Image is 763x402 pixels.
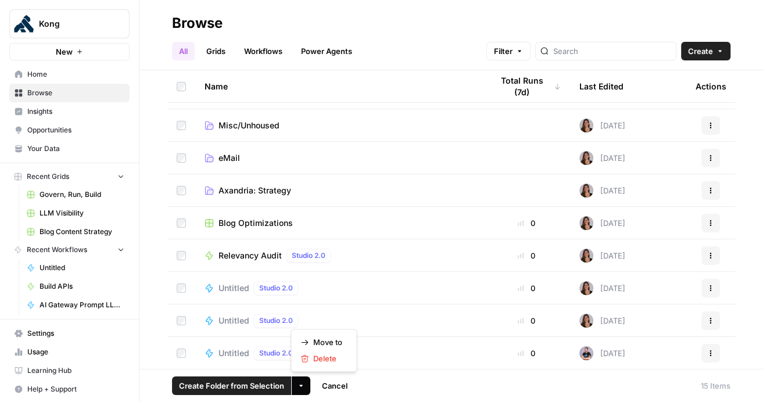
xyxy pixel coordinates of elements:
[579,184,593,198] img: sxi2uv19sgqy0h2kayksa05wk9fr
[579,249,625,263] div: [DATE]
[313,336,342,348] span: Move to
[218,347,249,359] span: Untitled
[218,152,240,164] span: eMail
[40,227,124,237] span: Blog Content Strategy
[27,347,124,357] span: Usage
[553,45,671,57] input: Search
[259,348,293,358] span: Studio 2.0
[237,42,289,60] a: Workflows
[9,139,130,158] a: Your Data
[9,84,130,102] a: Browse
[579,151,593,165] img: sxi2uv19sgqy0h2kayksa05wk9fr
[205,152,474,164] a: eMail
[22,185,130,204] a: Govern, Run, Build
[27,143,124,154] span: Your Data
[492,347,561,359] div: 0
[322,380,348,392] span: Cancel
[579,151,625,165] div: [DATE]
[172,14,223,33] div: Browse
[9,241,130,259] button: Recent Workflows
[486,42,531,60] button: Filter
[688,45,713,57] span: Create
[9,361,130,380] a: Learning Hub
[27,245,87,255] span: Recent Workflows
[681,42,730,60] button: Create
[492,315,561,326] div: 0
[579,346,625,360] div: [DATE]
[27,69,124,80] span: Home
[22,296,130,314] a: AI Gateway Prompt LLM Visibility
[27,106,124,117] span: Insights
[205,217,474,229] a: Blog Optimizations
[40,263,124,273] span: Untitled
[579,249,593,263] img: sxi2uv19sgqy0h2kayksa05wk9fr
[579,216,593,230] img: sxi2uv19sgqy0h2kayksa05wk9fr
[27,384,124,394] span: Help + Support
[579,281,593,295] img: sxi2uv19sgqy0h2kayksa05wk9fr
[205,249,474,263] a: Relevancy AuditStudio 2.0
[9,324,130,343] a: Settings
[22,222,130,241] a: Blog Content Strategy
[27,365,124,376] span: Learning Hub
[40,189,124,200] span: Govern, Run, Build
[9,343,130,361] a: Usage
[579,314,593,328] img: sxi2uv19sgqy0h2kayksa05wk9fr
[579,184,625,198] div: [DATE]
[9,43,130,60] button: New
[179,380,284,392] span: Create Folder from Selection
[205,120,474,131] a: Misc/Unhoused
[40,281,124,292] span: Build APIs
[259,315,293,326] span: Studio 2.0
[9,121,130,139] a: Opportunities
[205,314,474,328] a: UntitledStudio 2.0
[579,119,593,132] img: sxi2uv19sgqy0h2kayksa05wk9fr
[40,208,124,218] span: LLM Visibility
[205,70,474,102] div: Name
[492,70,561,102] div: Total Runs (7d)
[9,168,130,185] button: Recent Grids
[27,125,124,135] span: Opportunities
[22,259,130,277] a: Untitled
[218,217,293,229] span: Blog Optimizations
[579,281,625,295] div: [DATE]
[696,70,726,102] div: Actions
[218,282,249,294] span: Untitled
[579,314,625,328] div: [DATE]
[199,42,232,60] a: Grids
[39,18,109,30] span: Kong
[218,315,249,326] span: Untitled
[27,328,124,339] span: Settings
[56,46,73,58] span: New
[22,277,130,296] a: Build APIs
[172,376,291,395] button: Create Folder from Selection
[294,42,359,60] a: Power Agents
[579,119,625,132] div: [DATE]
[292,250,325,261] span: Studio 2.0
[579,70,624,102] div: Last Edited
[9,102,130,121] a: Insights
[27,171,69,182] span: Recent Grids
[579,346,593,360] img: ijgwzu7dktpjpl0uxuca3k7l94av
[9,65,130,84] a: Home
[218,250,282,261] span: Relevancy Audit
[9,9,130,38] button: Workspace: Kong
[218,120,280,131] span: Misc/Unhoused
[218,185,291,196] span: Axandria: Strategy
[259,283,293,293] span: Studio 2.0
[494,45,513,57] span: Filter
[13,13,34,34] img: Kong Logo
[40,300,124,310] span: AI Gateway Prompt LLM Visibility
[205,281,474,295] a: UntitledStudio 2.0
[313,353,342,364] span: Delete
[9,380,130,399] button: Help + Support
[205,346,474,360] a: UntitledStudio 2.0
[492,217,561,229] div: 0
[701,380,730,392] div: 15 Items
[315,376,354,395] button: Cancel
[22,204,130,222] a: LLM Visibility
[205,185,474,196] a: Axandria: Strategy
[492,250,561,261] div: 0
[172,42,195,60] a: All
[579,216,625,230] div: [DATE]
[27,88,124,98] span: Browse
